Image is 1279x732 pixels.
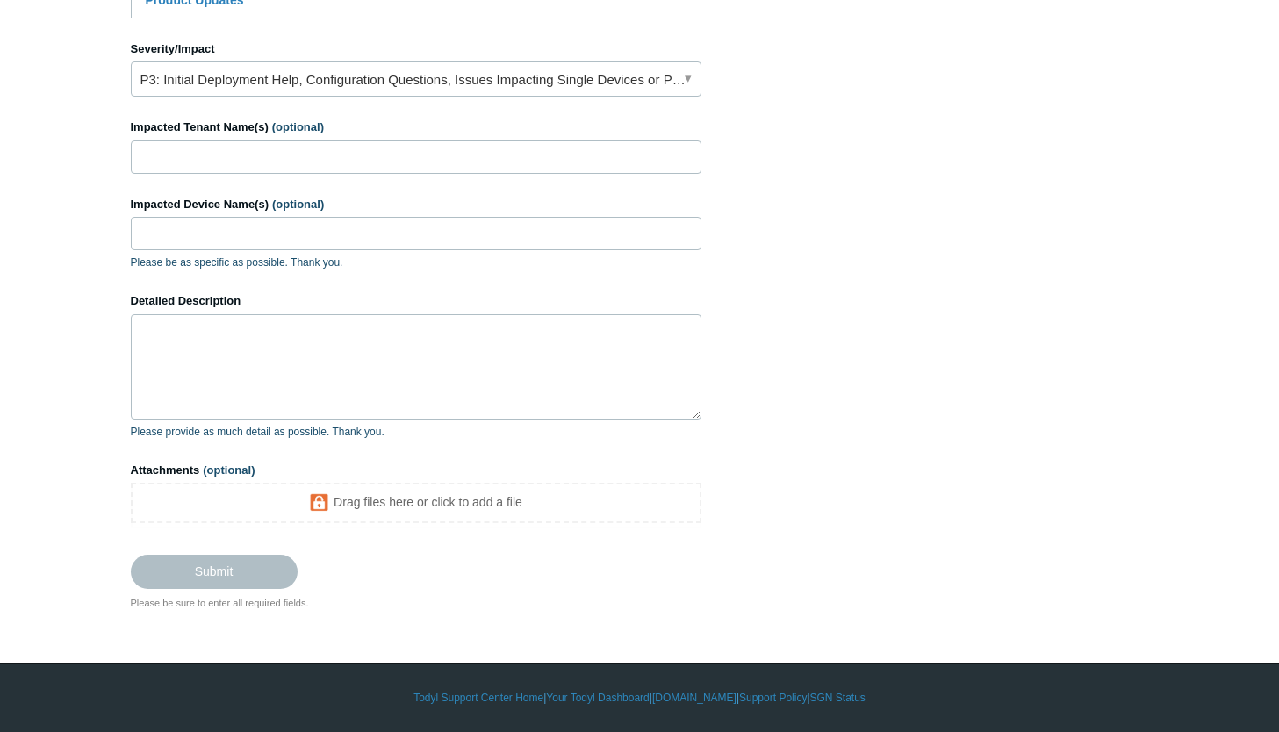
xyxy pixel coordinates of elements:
p: Please be as specific as possible. Thank you. [131,255,701,270]
label: Detailed Description [131,292,701,310]
span: (optional) [272,120,324,133]
p: Please provide as much detail as possible. Thank you. [131,424,701,440]
a: P3: Initial Deployment Help, Configuration Questions, Issues Impacting Single Devices or Past Out... [131,61,701,97]
a: SGN Status [810,690,866,706]
span: (optional) [272,197,324,211]
a: Support Policy [739,690,807,706]
a: Your Todyl Dashboard [546,690,649,706]
span: (optional) [203,463,255,477]
div: | | | | [131,690,1149,706]
input: Submit [131,555,298,588]
a: Todyl Support Center Home [413,690,543,706]
label: Attachments [131,462,701,479]
label: Severity/Impact [131,40,701,58]
label: Impacted Tenant Name(s) [131,118,701,136]
label: Impacted Device Name(s) [131,196,701,213]
div: Please be sure to enter all required fields. [131,596,701,611]
a: [DOMAIN_NAME] [652,690,737,706]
